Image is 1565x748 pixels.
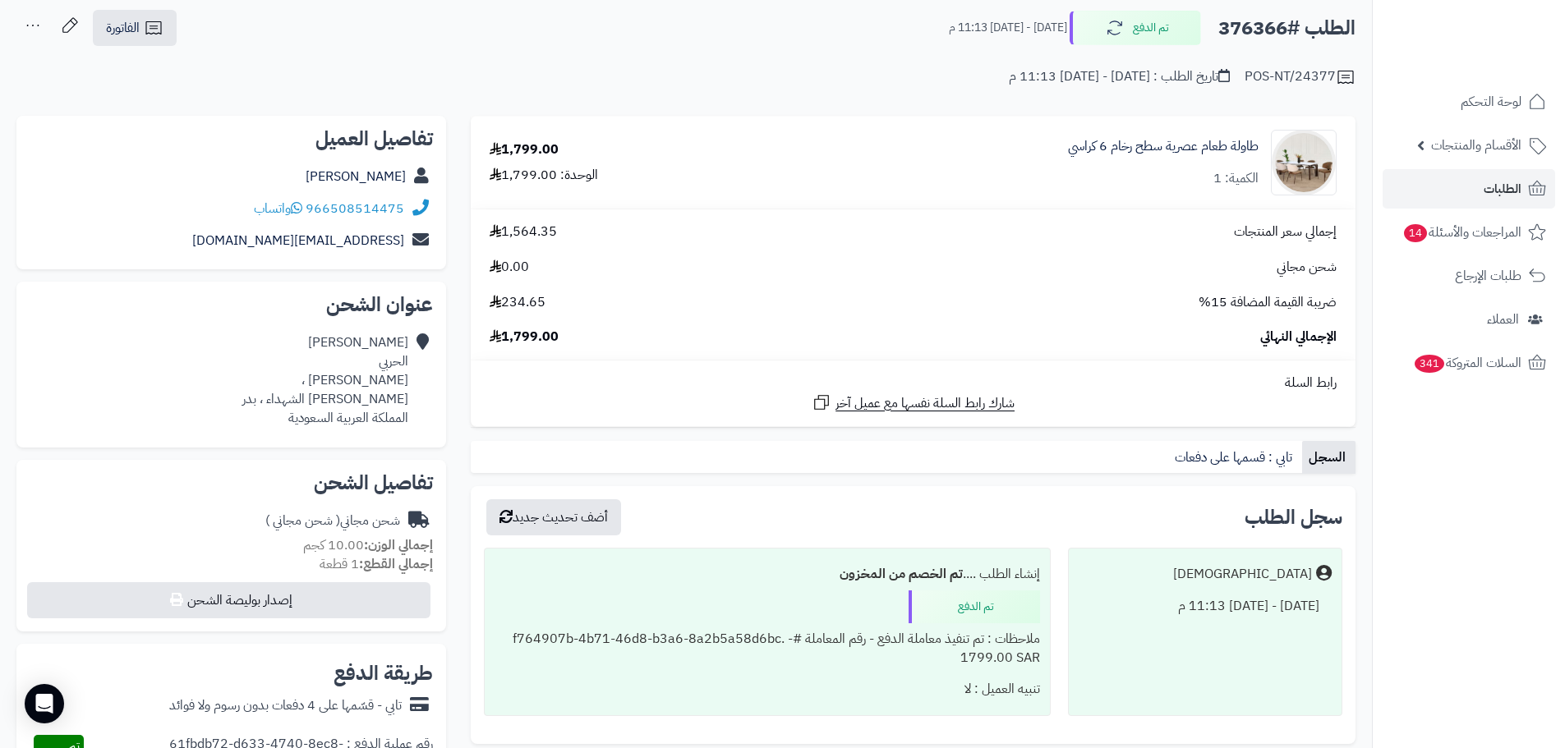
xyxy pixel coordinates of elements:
a: لوحة التحكم [1383,82,1555,122]
span: الإجمالي النهائي [1260,328,1337,346]
div: إنشاء الطلب .... [495,558,1039,590]
a: السلات المتروكة341 [1383,343,1555,383]
button: تم الدفع [1070,11,1201,45]
h2: تفاصيل الشحن [30,473,433,493]
small: 10.00 كجم [303,535,433,555]
div: [DEMOGRAPHIC_DATA] [1173,565,1312,584]
div: الكمية: 1 [1213,169,1259,188]
img: 1752304845-1-90x90.jpg [1272,130,1336,195]
div: شحن مجاني [265,512,400,530]
strong: إجمالي القطع: [359,554,433,574]
a: الفاتورة [93,10,177,46]
a: طاولة طعام عصرية سطح رخام 6 كراسي [1068,137,1259,156]
span: 1,799.00 [490,328,559,346]
div: تابي - قسّمها على 4 دفعات بدون رسوم ولا فوائد [169,696,402,715]
span: الفاتورة [106,18,140,38]
a: 966508514475 [306,199,404,218]
div: رابط السلة [477,374,1349,392]
h2: طريقة الدفع [334,663,433,683]
b: تم الخصم من المخزون [840,564,963,584]
span: الأقسام والمنتجات [1431,134,1521,157]
span: ضريبة القيمة المضافة 15% [1199,293,1337,312]
div: تم الدفع [909,590,1040,623]
a: واتساب [254,199,302,218]
span: لوحة التحكم [1461,90,1521,113]
span: إجمالي سعر المنتجات [1234,223,1337,241]
div: الوحدة: 1,799.00 [490,166,598,185]
div: تنبيه العميل : لا [495,673,1039,705]
span: 1,564.35 [490,223,557,241]
span: 341 [1415,355,1444,373]
div: ملاحظات : تم تنفيذ معاملة الدفع - رقم المعاملة #f764907b-4b71-46d8-b3a6-8a2b5a58d6bc. - 1799.00 SAR [495,623,1039,674]
a: تابي : قسمها على دفعات [1168,441,1302,474]
span: المراجعات والأسئلة [1402,221,1521,244]
h2: عنوان الشحن [30,295,433,314]
div: Open Intercom Messenger [25,684,64,723]
div: 1,799.00 [490,140,559,159]
span: 0.00 [490,258,529,277]
h2: الطلب #376366 [1218,11,1356,45]
span: 234.65 [490,293,545,312]
a: العملاء [1383,300,1555,339]
a: شارك رابط السلة نفسها مع عميل آخر [812,392,1015,413]
div: تاريخ الطلب : [DATE] - [DATE] 11:13 م [1009,67,1230,86]
span: شارك رابط السلة نفسها مع عميل آخر [835,394,1015,413]
span: 14 [1404,224,1427,242]
a: السجل [1302,441,1356,474]
span: الطلبات [1484,177,1521,200]
div: POS-NT/24377 [1245,67,1356,87]
a: المراجعات والأسئلة14 [1383,213,1555,252]
a: [EMAIL_ADDRESS][DOMAIN_NAME] [192,231,404,250]
div: [DATE] - [DATE] 11:13 م [1079,590,1332,622]
h3: سجل الطلب [1245,507,1342,527]
span: شحن مجاني [1277,258,1337,277]
span: طلبات الإرجاع [1455,264,1521,287]
small: [DATE] - [DATE] 11:13 م [949,20,1067,36]
small: 1 قطعة [320,554,433,574]
div: [PERSON_NAME] الحربي [PERSON_NAME] ، [PERSON_NAME] الشهداء ، بدر المملكة العربية السعودية [242,333,408,427]
span: العملاء [1487,308,1519,331]
button: أضف تحديث جديد [486,499,621,535]
span: السلات المتروكة [1413,351,1521,374]
h2: تفاصيل العميل [30,129,433,149]
img: logo-2.png [1453,12,1549,47]
strong: إجمالي الوزن: [364,535,433,555]
span: ( شحن مجاني ) [265,511,340,530]
a: الطلبات [1383,169,1555,209]
a: [PERSON_NAME] [306,167,406,186]
a: طلبات الإرجاع [1383,256,1555,296]
button: إصدار بوليصة الشحن [27,582,430,618]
